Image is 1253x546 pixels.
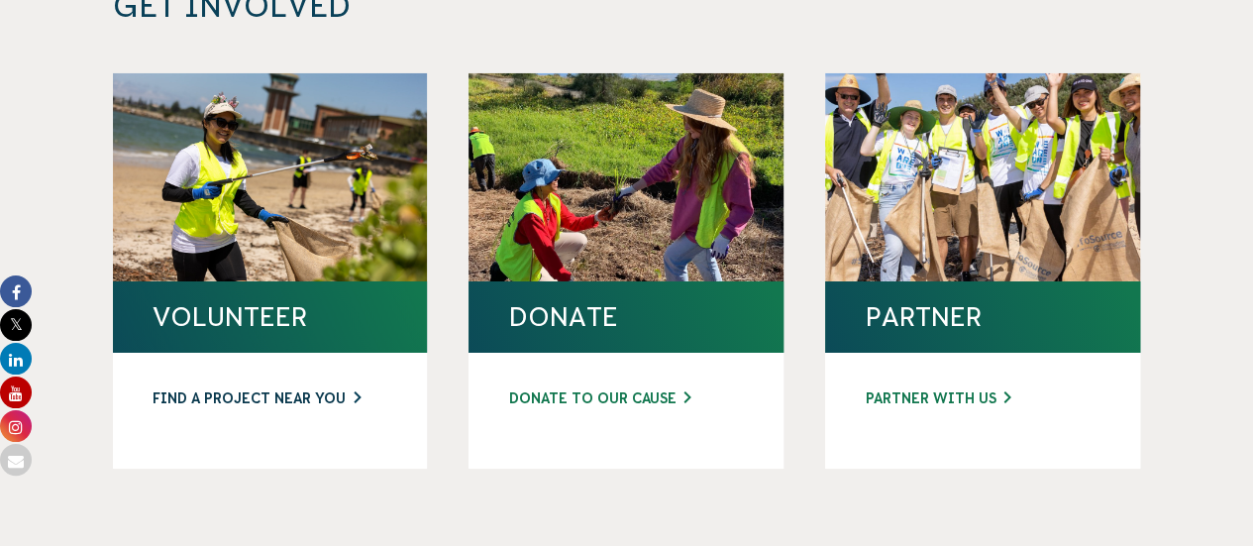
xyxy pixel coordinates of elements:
a: DONATE TO OUR CAUSE [508,388,744,409]
a: VOLUNTEER [153,301,388,333]
a: PARTNER [865,301,1100,333]
a: Partner with us [865,388,1100,409]
a: FIND A PROJECT NEAR YOU [153,388,388,409]
a: DONATE [508,301,744,333]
